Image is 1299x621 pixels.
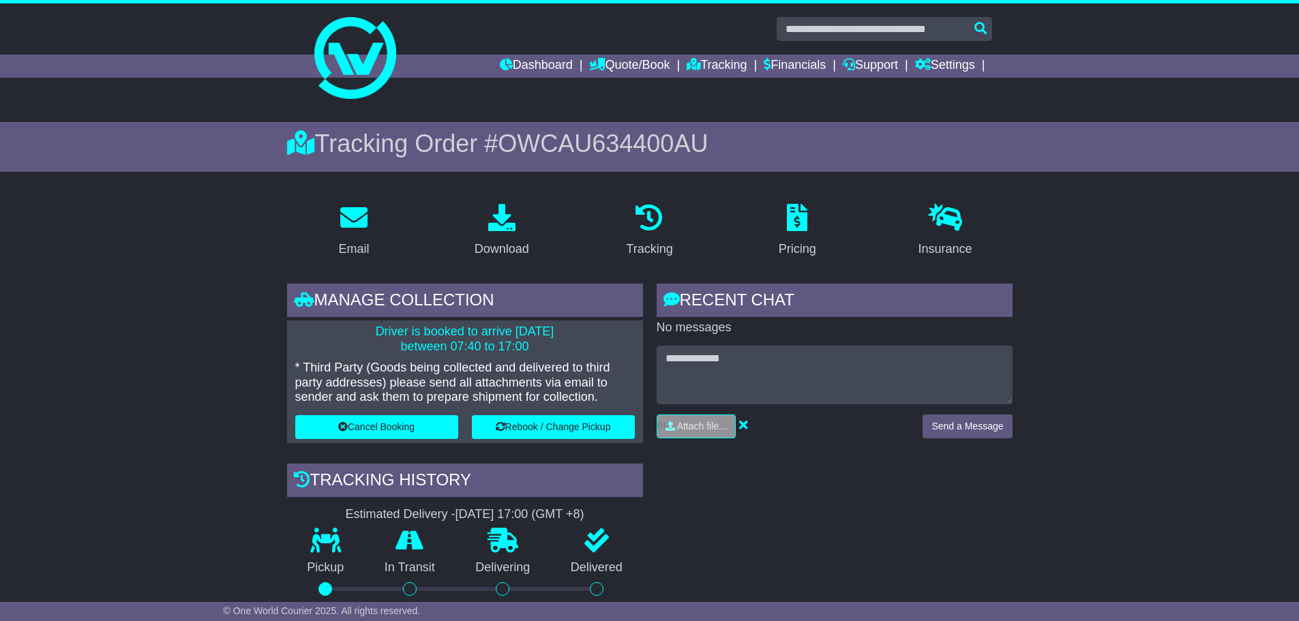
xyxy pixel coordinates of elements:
[626,240,672,258] div: Tracking
[915,55,975,78] a: Settings
[295,415,458,439] button: Cancel Booking
[466,199,538,263] a: Download
[456,560,551,575] p: Delivering
[770,199,825,263] a: Pricing
[338,240,369,258] div: Email
[498,130,708,157] span: OWCAU634400AU
[475,240,529,258] div: Download
[329,199,378,263] a: Email
[919,240,972,258] div: Insurance
[657,320,1013,335] p: No messages
[295,361,635,405] p: * Third Party (Goods being collected and delivered to third party addresses) please send all atta...
[687,55,747,78] a: Tracking
[617,199,681,263] a: Tracking
[224,605,421,616] span: © One World Courier 2025. All rights reserved.
[456,507,584,522] div: [DATE] 17:00 (GMT +8)
[287,129,1013,158] div: Tracking Order #
[550,560,643,575] p: Delivered
[843,55,898,78] a: Support
[287,560,365,575] p: Pickup
[657,284,1013,320] div: RECENT CHAT
[923,414,1012,438] button: Send a Message
[287,284,643,320] div: Manage collection
[295,324,635,354] p: Driver is booked to arrive [DATE] between 07:40 to 17:00
[910,199,981,263] a: Insurance
[287,464,643,500] div: Tracking history
[472,415,635,439] button: Rebook / Change Pickup
[500,55,573,78] a: Dashboard
[589,55,670,78] a: Quote/Book
[364,560,456,575] p: In Transit
[764,55,826,78] a: Financials
[287,507,643,522] div: Estimated Delivery -
[779,240,816,258] div: Pricing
